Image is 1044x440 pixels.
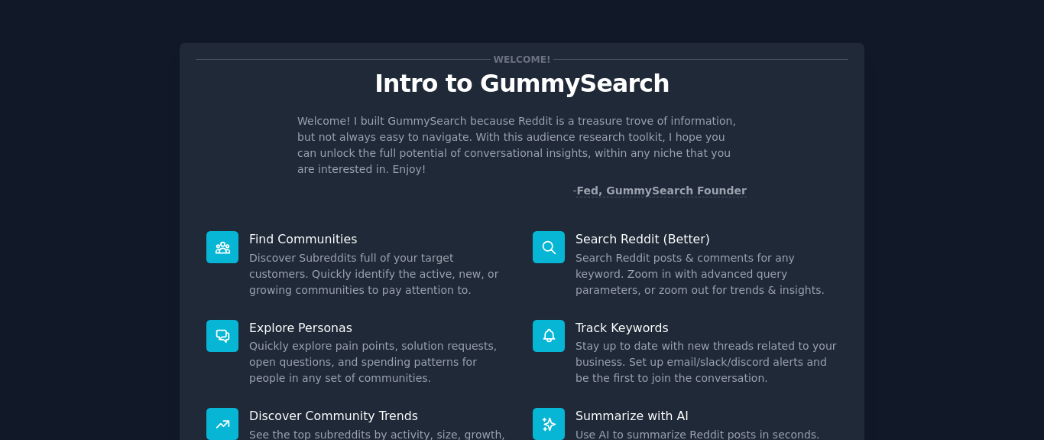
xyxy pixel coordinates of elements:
p: Track Keywords [575,320,838,336]
dd: Search Reddit posts & comments for any keyword. Zoom in with advanced query parameters, or zoom o... [575,250,838,298]
p: Find Communities [249,231,511,247]
p: Search Reddit (Better) [575,231,838,247]
p: Discover Community Trends [249,408,511,424]
p: Explore Personas [249,320,511,336]
p: Intro to GummySearch [196,70,848,97]
p: Welcome! I built GummySearch because Reddit is a treasure trove of information, but not always ea... [297,113,747,178]
dd: Quickly explore pain points, solution requests, open questions, and spending patterns for people ... [249,338,511,386]
dd: Discover Subreddits full of your target customers. Quickly identify the active, new, or growing c... [249,250,511,298]
div: - [572,183,747,199]
p: Summarize with AI [575,408,838,424]
span: Welcome! [491,51,553,67]
dd: Stay up to date with new threads related to your business. Set up email/slack/discord alerts and ... [575,338,838,386]
a: Fed, GummySearch Founder [576,184,747,197]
